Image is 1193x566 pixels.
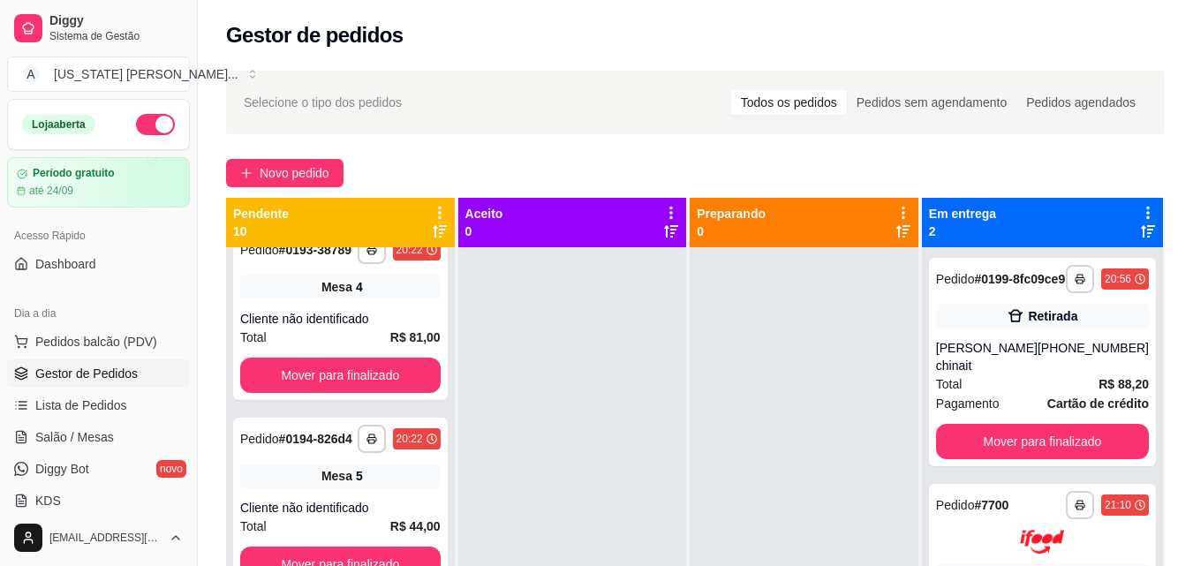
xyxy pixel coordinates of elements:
div: Todos os pedidos [731,90,847,115]
div: Cliente não identificado [240,499,441,517]
span: Salão / Mesas [35,428,114,446]
a: DiggySistema de Gestão [7,7,190,49]
div: [PHONE_NUMBER] [1038,339,1149,374]
div: 20:22 [396,243,423,257]
span: Pedido [936,272,975,286]
button: Novo pedido [226,159,344,187]
p: Pendente [233,205,289,223]
button: Mover para finalizado [240,358,441,393]
span: Dashboard [35,255,96,273]
strong: R$ 81,00 [390,330,441,344]
button: Alterar Status [136,114,175,135]
button: Pedidos balcão (PDV) [7,328,190,356]
strong: # 7700 [974,498,1008,512]
div: Dia a dia [7,299,190,328]
p: Aceito [465,205,503,223]
div: Acesso Rápido [7,222,190,250]
div: Pedidos sem agendamento [847,90,1016,115]
div: 20:56 [1105,272,1131,286]
div: Pedidos agendados [1016,90,1145,115]
strong: R$ 88,20 [1099,377,1149,391]
a: Lista de Pedidos [7,391,190,419]
strong: # 0193-38789 [279,243,352,257]
div: 4 [356,278,363,296]
span: Mesa [321,467,352,485]
span: Pedido [240,432,279,446]
span: A [22,65,40,83]
span: Pedidos balcão (PDV) [35,333,157,351]
strong: R$ 44,00 [390,519,441,533]
span: Diggy Bot [35,460,89,478]
strong: # 0194-826d4 [279,432,352,446]
span: [EMAIL_ADDRESS][DOMAIN_NAME] [49,531,162,545]
img: ifood [1020,530,1064,554]
article: Período gratuito [33,167,115,180]
span: Sistema de Gestão [49,29,183,43]
span: Selecione o tipo dos pedidos [244,93,402,112]
div: Retirada [1028,307,1077,325]
a: Gestor de Pedidos [7,359,190,388]
a: Salão / Mesas [7,423,190,451]
span: Total [936,374,963,394]
a: Dashboard [7,250,190,278]
span: Gestor de Pedidos [35,365,138,382]
strong: # 0199-8fc09ce9 [974,272,1065,286]
p: 0 [697,223,766,240]
button: Select a team [7,57,190,92]
span: Diggy [49,13,183,29]
strong: Cartão de crédito [1047,396,1149,411]
span: KDS [35,492,61,509]
div: Cliente não identificado [240,310,441,328]
a: Diggy Botnovo [7,455,190,483]
div: 5 [356,467,363,485]
div: [US_STATE] [PERSON_NAME] ... [54,65,238,83]
p: 2 [929,223,996,240]
span: Pedido [936,498,975,512]
a: Período gratuitoaté 24/09 [7,157,190,208]
span: Lista de Pedidos [35,396,127,414]
p: 10 [233,223,289,240]
span: Pagamento [936,394,1000,413]
div: Loja aberta [22,115,95,134]
p: 0 [465,223,503,240]
article: até 24/09 [29,184,73,198]
div: [PERSON_NAME] chinait [936,339,1038,374]
p: Em entrega [929,205,996,223]
div: 21:10 [1105,498,1131,512]
button: [EMAIL_ADDRESS][DOMAIN_NAME] [7,517,190,559]
span: plus [240,167,253,179]
h2: Gestor de pedidos [226,21,404,49]
p: Preparando [697,205,766,223]
button: Mover para finalizado [936,424,1149,459]
span: Pedido [240,243,279,257]
span: Mesa [321,278,352,296]
a: KDS [7,487,190,515]
span: Novo pedido [260,163,329,183]
div: 20:22 [396,432,423,446]
span: Total [240,517,267,536]
span: Total [240,328,267,347]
